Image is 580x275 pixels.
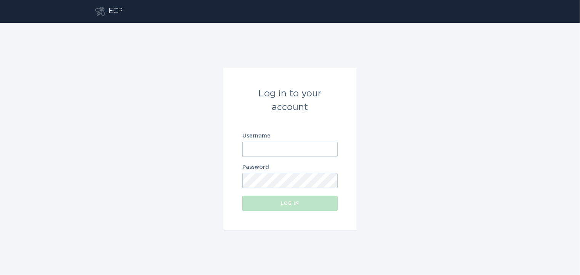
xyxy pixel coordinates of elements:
[95,7,105,16] button: Go to dashboard
[246,201,334,206] div: Log in
[242,87,338,114] div: Log in to your account
[242,165,338,170] label: Password
[109,7,123,16] div: ECP
[242,133,338,139] label: Username
[242,196,338,211] button: Log in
